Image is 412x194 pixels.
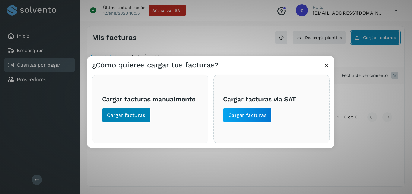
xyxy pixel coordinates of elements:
h3: ¿Cómo quieres cargar tus facturas? [92,61,219,69]
button: Cargar facturas [223,108,272,122]
button: Cargar facturas [102,108,151,122]
span: Cargar facturas [228,112,267,118]
h3: Cargar facturas manualmente [102,95,198,103]
h3: Cargar facturas vía SAT [223,95,320,103]
span: Cargar facturas [107,112,145,118]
